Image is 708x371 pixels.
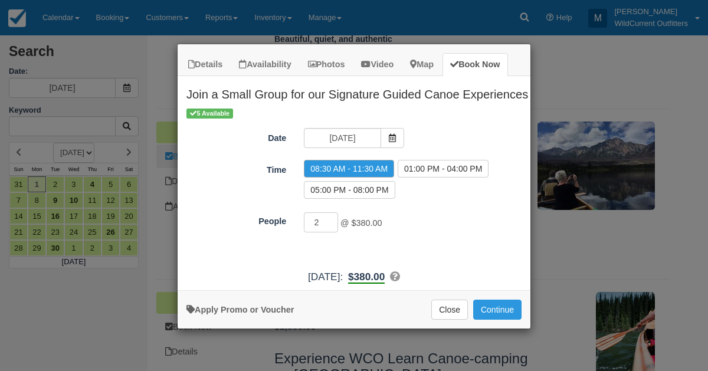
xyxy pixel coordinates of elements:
[340,218,382,228] span: @ $380.00
[186,305,294,314] a: Apply Voucher
[178,270,530,284] div: :
[473,300,522,320] button: Add to Booking
[402,53,441,76] a: Map
[181,53,230,76] a: Details
[178,76,530,107] h2: Join a Small Group for our Signature Guided Canoe Experiences
[304,160,394,178] label: 08:30 AM - 11:30 AM
[348,271,385,284] b: $380.00
[304,212,338,232] input: People
[178,76,530,284] div: Item Modal
[442,53,507,76] a: Book Now
[398,160,489,178] label: 01:00 PM - 04:00 PM
[300,53,353,76] a: Photos
[353,53,401,76] a: Video
[431,300,468,320] button: Close
[178,128,295,145] label: Date
[178,160,295,176] label: Time
[231,53,299,76] a: Availability
[186,109,233,119] span: 5 Available
[308,271,340,283] span: [DATE]
[178,211,295,228] label: People
[304,181,395,199] label: 05:00 PM - 08:00 PM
